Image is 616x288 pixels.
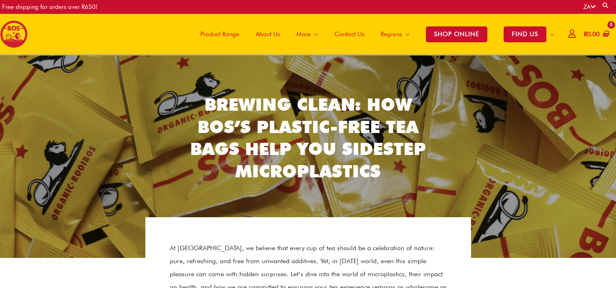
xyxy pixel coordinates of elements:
[190,94,426,182] h2: Brewing Clean: How BOS’s plastic-free tea bags help you sidestep microplastics
[296,22,311,46] span: More
[186,14,562,55] nav: Site Navigation
[418,14,495,55] a: SHOP ONLINE
[426,26,487,42] span: SHOP ONLINE
[602,2,610,9] a: Search button
[584,31,600,38] bdi: 0.00
[256,22,280,46] span: About Us
[288,14,327,55] a: More
[248,14,288,55] a: About Us
[381,22,402,46] span: Regions
[200,22,239,46] span: Product Range
[335,22,364,46] span: Contact Us
[192,14,248,55] a: Product Range
[583,3,596,11] a: ZA
[584,31,587,38] span: R
[504,26,546,42] span: FIND US
[327,14,373,55] a: Contact Us
[582,25,610,44] a: View Shopping Cart, empty
[373,14,418,55] a: Regions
